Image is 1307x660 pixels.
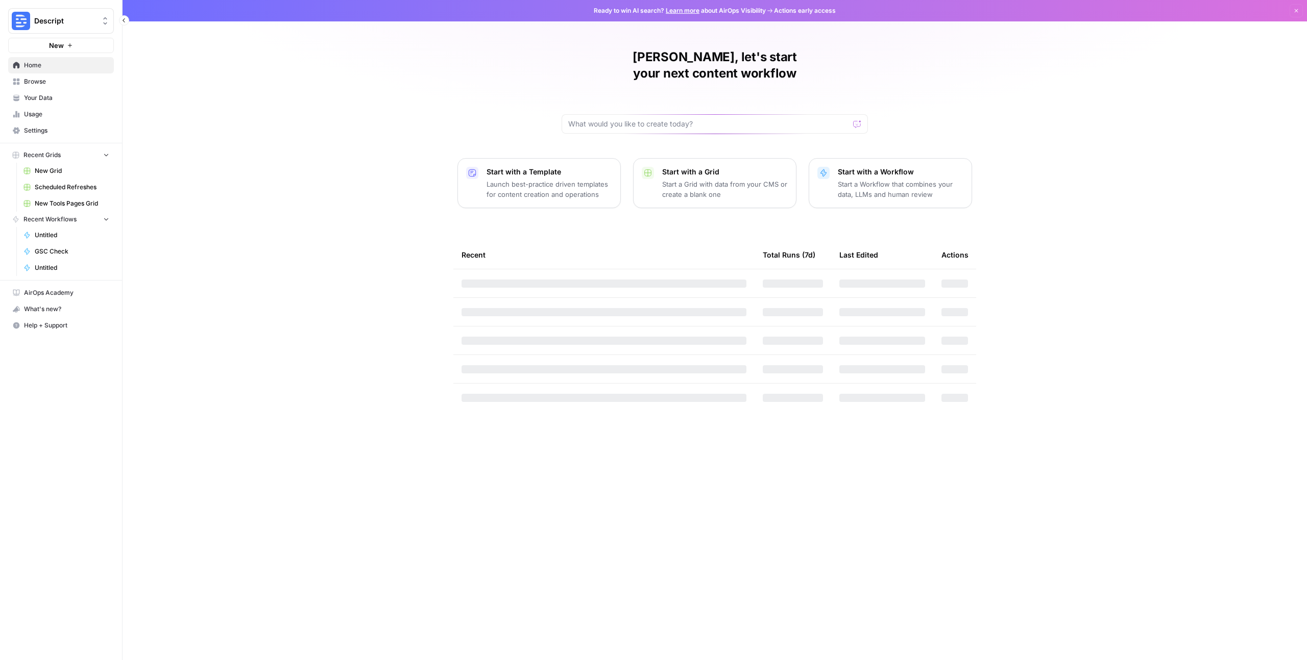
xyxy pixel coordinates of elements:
[24,77,109,86] span: Browse
[34,16,96,26] span: Descript
[19,195,114,212] a: New Tools Pages Grid
[24,288,109,297] span: AirOps Academy
[24,61,109,70] span: Home
[8,38,114,53] button: New
[594,6,766,15] span: Ready to win AI search? about AirOps Visibility
[662,167,788,177] p: Start with a Grid
[633,158,796,208] button: Start with a GridStart a Grid with data from your CMS or create a blank one
[763,241,815,269] div: Total Runs (7d)
[8,8,114,34] button: Workspace: Descript
[839,241,878,269] div: Last Edited
[809,158,972,208] button: Start with a WorkflowStart a Workflow that combines your data, LLMs and human review
[19,227,114,243] a: Untitled
[35,231,109,240] span: Untitled
[774,6,836,15] span: Actions early access
[462,241,746,269] div: Recent
[19,243,114,260] a: GSC Check
[9,301,113,317] div: What's new?
[12,12,30,30] img: Descript Logo
[941,241,969,269] div: Actions
[838,167,963,177] p: Start with a Workflow
[23,150,61,160] span: Recent Grids
[24,93,109,103] span: Your Data
[838,179,963,199] p: Start a Workflow that combines your data, LLMs and human review
[35,263,109,272] span: Untitled
[568,119,849,129] input: What would you like to create today?
[487,167,612,177] p: Start with a Template
[8,212,114,227] button: Recent Workflows
[23,215,77,224] span: Recent Workflows
[35,166,109,175] span: New Grid
[8,122,114,139] a: Settings
[35,247,109,256] span: GSC Check
[457,158,621,208] button: Start with a TemplateLaunch best-practice driven templates for content creation and operations
[35,199,109,208] span: New Tools Pages Grid
[19,260,114,276] a: Untitled
[487,179,612,199] p: Launch best-practice driven templates for content creation and operations
[8,285,114,301] a: AirOps Academy
[562,49,868,82] h1: [PERSON_NAME], let's start your next content workflow
[8,106,114,122] a: Usage
[666,7,699,14] a: Learn more
[24,126,109,135] span: Settings
[24,110,109,119] span: Usage
[19,163,114,179] a: New Grid
[8,73,114,90] a: Browse
[8,147,114,163] button: Recent Grids
[24,321,109,330] span: Help + Support
[35,183,109,192] span: Scheduled Refreshes
[49,40,64,50] span: New
[19,179,114,195] a: Scheduled Refreshes
[8,90,114,106] a: Your Data
[8,317,114,334] button: Help + Support
[662,179,788,199] p: Start a Grid with data from your CMS or create a blank one
[8,57,114,73] a: Home
[8,301,114,317] button: What's new?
